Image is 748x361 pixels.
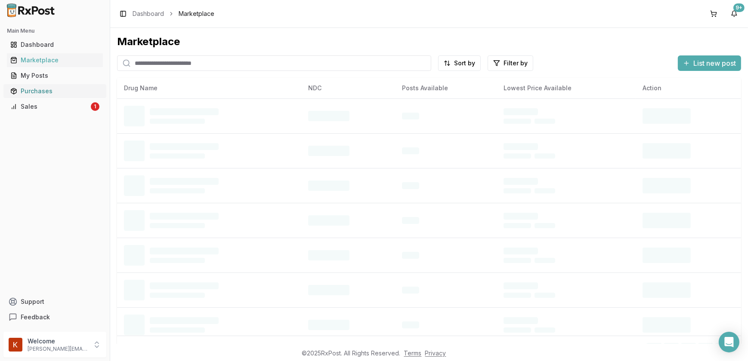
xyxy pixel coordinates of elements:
[133,9,164,18] a: Dashboard
[678,55,741,71] button: List new post
[438,55,481,71] button: Sort by
[504,59,528,67] span: Filter by
[301,78,395,98] th: NDC
[395,78,497,98] th: Posts Available
[10,102,89,111] div: Sales
[3,294,106,309] button: Support
[28,346,87,352] p: [PERSON_NAME][EMAIL_ADDRESS][DOMAIN_NAME]
[10,56,99,64] div: Marketplace
[425,349,446,357] a: Privacy
[3,100,106,113] button: Sales1
[133,9,214,18] nav: breadcrumb
[7,83,103,99] a: Purchases
[10,87,99,95] div: Purchases
[497,78,636,98] th: Lowest Price Available
[3,84,106,98] button: Purchases
[454,59,475,67] span: Sort by
[488,55,533,71] button: Filter by
[9,338,22,352] img: User avatar
[7,52,103,68] a: Marketplace
[693,58,736,68] span: List new post
[678,60,741,68] a: List new post
[719,332,739,352] div: Open Intercom Messenger
[10,71,99,80] div: My Posts
[3,38,106,52] button: Dashboard
[3,69,106,83] button: My Posts
[733,3,745,12] div: 9+
[91,102,99,111] div: 1
[3,53,106,67] button: Marketplace
[179,9,214,18] span: Marketplace
[28,337,87,346] p: Welcome
[7,28,103,34] h2: Main Menu
[3,3,59,17] img: RxPost Logo
[404,349,422,357] a: Terms
[727,7,741,21] button: 9+
[3,309,106,325] button: Feedback
[21,313,50,321] span: Feedback
[117,35,741,49] div: Marketplace
[7,37,103,52] a: Dashboard
[636,78,741,98] th: Action
[117,78,301,98] th: Drug Name
[7,99,103,114] a: Sales1
[10,40,99,49] div: Dashboard
[7,68,103,83] a: My Posts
